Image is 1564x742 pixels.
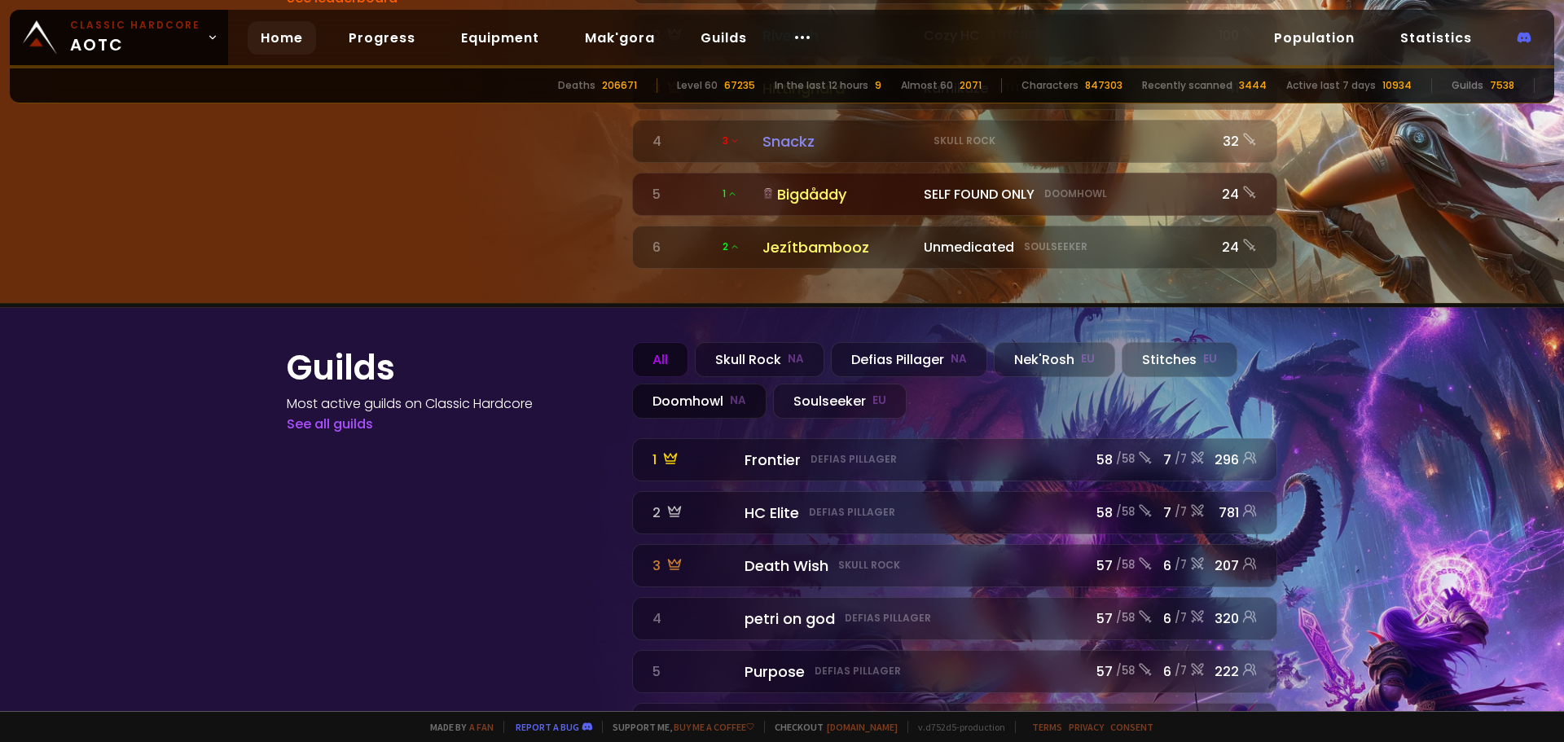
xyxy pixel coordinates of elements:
[632,438,1277,481] a: 1 FrontierDefias Pillager58 /587/7296
[764,721,898,733] span: Checkout
[1203,351,1217,367] small: EU
[632,342,688,377] div: All
[934,134,995,148] small: Skull Rock
[516,721,579,733] a: Report a bug
[287,415,373,433] a: See all guilds
[469,721,494,733] a: a fan
[602,78,637,93] div: 206671
[652,184,713,204] div: 5
[1215,131,1257,151] div: 32
[1085,78,1122,93] div: 847303
[1110,721,1153,733] a: Consent
[632,173,1277,216] a: 5 1BigdåddySELF FOUND ONLYDoomhowl24
[1215,184,1257,204] div: 24
[994,342,1115,377] div: Nek'Rosh
[695,342,824,377] div: Skull Rock
[831,342,987,377] div: Defias Pillager
[773,384,907,419] div: Soulseeker
[788,351,804,367] small: NA
[924,237,1205,257] div: Unmedicated
[248,21,316,55] a: Home
[1286,78,1376,93] div: Active last 7 days
[652,237,713,257] div: 6
[1382,78,1412,93] div: 10934
[1239,78,1267,93] div: 3444
[632,120,1277,163] a: 4 3 SnackzSkull Rock32
[70,18,200,57] span: AOTC
[336,21,428,55] a: Progress
[652,131,713,151] div: 4
[1490,78,1514,93] div: 7538
[1044,187,1107,201] small: Doomhowl
[632,226,1277,269] a: 6 2JezítbamboozUnmedicatedSoulseeker24
[907,721,1005,733] span: v. d752d5 - production
[1215,237,1257,257] div: 24
[1452,78,1483,93] div: Guilds
[951,351,967,367] small: NA
[688,21,760,55] a: Guilds
[960,78,982,93] div: 2071
[723,239,740,254] span: 2
[901,78,953,93] div: Almost 60
[723,187,737,201] span: 1
[723,134,740,148] span: 3
[602,721,754,733] span: Support me,
[827,721,898,733] a: [DOMAIN_NAME]
[762,130,914,152] div: Snackz
[1142,78,1232,93] div: Recently scanned
[872,393,886,409] small: EU
[10,10,228,65] a: Classic HardcoreAOTC
[70,18,200,33] small: Classic Hardcore
[287,393,613,414] h4: Most active guilds on Classic Hardcore
[1261,21,1368,55] a: Population
[730,393,746,409] small: NA
[572,21,668,55] a: Mak'gora
[558,78,595,93] div: Deaths
[677,78,718,93] div: Level 60
[420,721,494,733] span: Made by
[924,184,1205,204] div: SELF FOUND ONLY
[1024,239,1087,254] small: Soulseeker
[1387,21,1485,55] a: Statistics
[1069,721,1104,733] a: Privacy
[762,236,914,258] div: Jezítbambooz
[724,78,755,93] div: 67235
[674,721,754,733] a: Buy me a coffee
[632,650,1277,693] a: 5 PurposeDefias Pillager57 /586/7222
[287,342,613,393] h1: Guilds
[1122,342,1237,377] div: Stitches
[632,384,767,419] div: Doomhowl
[632,544,1277,587] a: 3 Death WishSkull Rock57 /586/7207
[762,183,914,205] div: Bigdåddy
[1021,78,1079,93] div: Characters
[875,78,881,93] div: 9
[632,491,1277,534] a: 2 HC EliteDefias Pillager58 /587/7781
[775,78,868,93] div: In the last 12 hours
[1081,351,1095,367] small: EU
[632,597,1277,640] a: 4 petri on godDefias Pillager57 /586/7320
[1032,721,1062,733] a: Terms
[448,21,552,55] a: Equipment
